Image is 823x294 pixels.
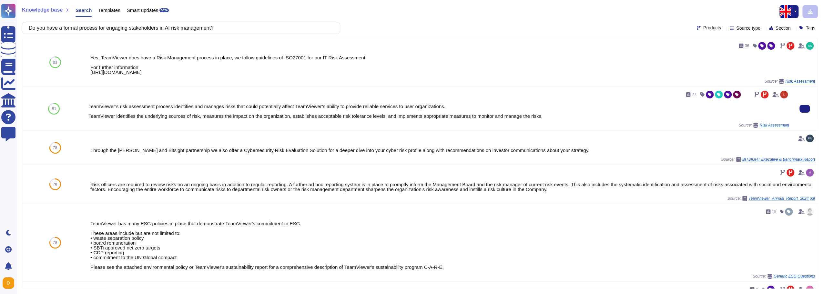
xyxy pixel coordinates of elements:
div: TeamViewer’s risk assessment process identifies and manages risks that could potentially affect T... [88,104,789,118]
span: 15 [772,210,776,214]
span: Source: [727,196,815,201]
img: user [806,286,814,293]
span: Generic ESG Questions [774,274,815,278]
span: Source type [736,26,760,30]
input: Search a question or template... [25,22,333,34]
span: 3 [756,288,758,291]
span: Tags [806,25,815,30]
img: user [3,277,14,289]
div: TeamViewer has many ESG policies in place that demonstrate TeamViewer's commitment to ESG. These ... [90,221,815,269]
span: Source: [753,274,815,279]
div: BETA [159,8,169,12]
span: Products [703,25,721,30]
img: en [779,5,792,18]
span: 36 [745,44,749,48]
img: user [780,91,788,98]
span: TeamViewer_Annual_Report_2024.pdf [748,197,815,200]
span: Knowledge base [22,7,63,13]
span: Risk Assessment [759,123,789,127]
span: Search [76,8,92,13]
span: Source: [764,79,815,84]
span: Source: [721,157,815,162]
span: BITSIGHT Executive & Benchmark Report [742,157,815,161]
img: user [806,42,814,50]
div: Through the [PERSON_NAME] and Bitsight partnership we also offer a Cybersecurity Risk Evaluation ... [90,148,815,153]
img: user [806,169,814,177]
span: 78 [53,182,57,186]
span: 77 [692,93,696,96]
span: 78 [53,241,57,245]
div: Yes, TeamViewer does have a Risk Management process in place, we follow guidelines of ISO27001 fo... [90,55,815,75]
span: Section [776,26,791,30]
span: 81 [52,107,56,111]
img: user [806,208,814,216]
span: Templates [98,8,120,13]
span: 83 [53,60,57,64]
button: user [1,276,19,290]
span: Risk Assessment [785,79,815,83]
span: 78 [53,146,57,150]
img: user [806,135,814,142]
div: Risk officers are required to review risks on an ongoing basis in addition to regular reporting. ... [90,182,815,192]
span: Source: [738,123,789,128]
span: Smart updates [127,8,158,13]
